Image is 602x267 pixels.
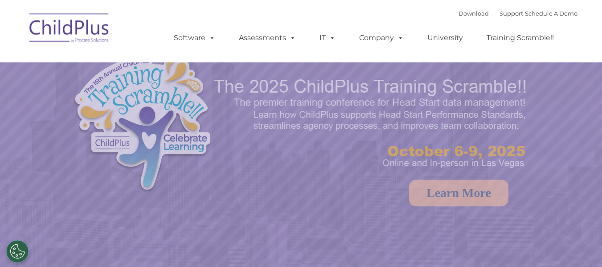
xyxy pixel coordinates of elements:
[459,10,577,17] font: |
[478,29,563,47] a: Training Scramble!!
[418,29,472,47] a: University
[500,10,523,17] a: Support
[350,29,413,47] a: Company
[459,10,489,17] a: Download
[6,240,29,263] button: Cookies Settings
[311,29,344,47] a: IT
[525,10,577,17] a: Schedule A Demo
[165,29,224,47] a: Software
[409,180,508,206] a: Learn More
[230,29,305,47] a: Assessments
[25,7,114,52] img: ChildPlus by Procare Solutions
